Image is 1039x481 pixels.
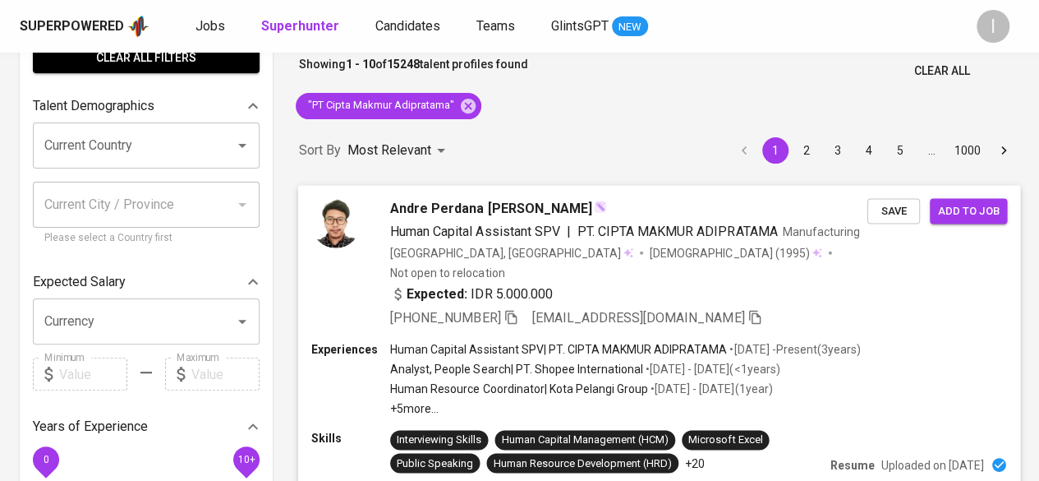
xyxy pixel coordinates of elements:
[195,18,225,34] span: Jobs
[231,134,254,157] button: Open
[567,221,571,241] span: |
[33,96,154,116] p: Talent Demographics
[908,56,977,86] button: Clear All
[830,456,875,473] p: Resume
[390,284,553,303] div: IDR 5.000.000
[375,16,444,37] a: Candidates
[650,244,822,261] div: (1995)
[33,272,126,292] p: Expected Salary
[299,141,341,160] p: Sort By
[643,361,779,377] p: • [DATE] - [DATE] ( <1 years )
[390,264,504,280] p: Not open to relocation
[594,200,607,213] img: magic_wand.svg
[347,136,451,166] div: Most Relevant
[793,137,820,164] button: Go to page 2
[991,137,1017,164] button: Go to next page
[231,310,254,333] button: Open
[390,223,560,238] span: Human Capital Assistant SPV
[296,93,481,119] div: "PT Cipta Makmur Adipratama"
[551,18,609,34] span: GlintsGPT
[867,198,920,224] button: Save
[191,358,260,391] input: Value
[20,14,149,39] a: Superpoweredapp logo
[390,340,727,357] p: Human Capital Assistant SPV | PT. CIPTA MAKMUR ADIPRATAMA
[33,410,260,443] div: Years of Experience
[261,18,339,34] b: Superhunter
[20,17,124,36] div: Superpowered
[397,456,473,471] div: Public Speaking
[390,198,592,218] span: Andre Perdana [PERSON_NAME]
[930,198,1007,224] button: Add to job
[407,284,467,303] b: Expected:
[876,201,912,220] span: Save
[46,48,246,68] span: Clear All filters
[551,16,648,37] a: GlintsGPT NEW
[650,244,775,261] span: [DEMOGRAPHIC_DATA]
[195,16,228,37] a: Jobs
[311,198,361,247] img: 5d8a3c355be93d3ff139eb7259b300e4.jpg
[33,43,260,73] button: Clear All filters
[127,14,149,39] img: app logo
[387,58,420,71] b: 15248
[782,224,859,238] span: Manufacturing
[390,381,648,397] p: Human Resource Coordinator | Kota Pelangi Group
[918,142,945,159] div: …
[856,137,882,164] button: Go to page 4
[33,90,260,123] div: Talent Demographics
[648,381,772,397] p: • [DATE] - [DATE] ( 1 year )
[532,309,745,325] span: [EMAIL_ADDRESS][DOMAIN_NAME]
[390,400,861,417] p: +5 more ...
[59,358,127,391] input: Value
[311,430,390,446] p: Skills
[44,230,248,247] p: Please select a Country first
[390,244,633,261] div: [GEOGRAPHIC_DATA], [GEOGRAPHIC_DATA]
[977,10,1009,43] div: I
[727,340,860,357] p: • [DATE] - Present ( 3 years )
[261,16,343,37] a: Superhunter
[493,456,672,471] div: Human Resource Development (HRD)
[476,16,518,37] a: Teams
[299,56,528,86] p: Showing of talent profiles found
[825,137,851,164] button: Go to page 3
[914,61,970,81] span: Clear All
[762,137,788,164] button: page 1
[612,19,648,35] span: NEW
[577,223,778,238] span: PT. CIPTA MAKMUR ADIPRATAMA
[237,454,255,465] span: 10+
[501,432,669,448] div: Human Capital Management (HCM)
[476,18,515,34] span: Teams
[949,137,986,164] button: Go to page 1000
[688,432,762,448] div: Microsoft Excel
[43,454,48,465] span: 0
[881,456,984,473] p: Uploaded on [DATE]
[938,201,999,220] span: Add to job
[390,309,500,325] span: [PHONE_NUMBER]
[390,361,643,377] p: Analyst, People Search | PT. Shopee International
[346,58,375,71] b: 1 - 10
[347,141,431,160] p: Most Relevant
[33,266,260,298] div: Expected Salary
[887,137,913,164] button: Go to page 5
[311,340,390,357] p: Experiences
[375,18,440,34] span: Candidates
[33,417,148,437] p: Years of Experience
[729,137,1019,164] nav: pagination navigation
[397,432,481,448] div: Interviewing Skills
[685,455,705,471] p: +20
[296,98,464,113] span: "PT Cipta Makmur Adipratama"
